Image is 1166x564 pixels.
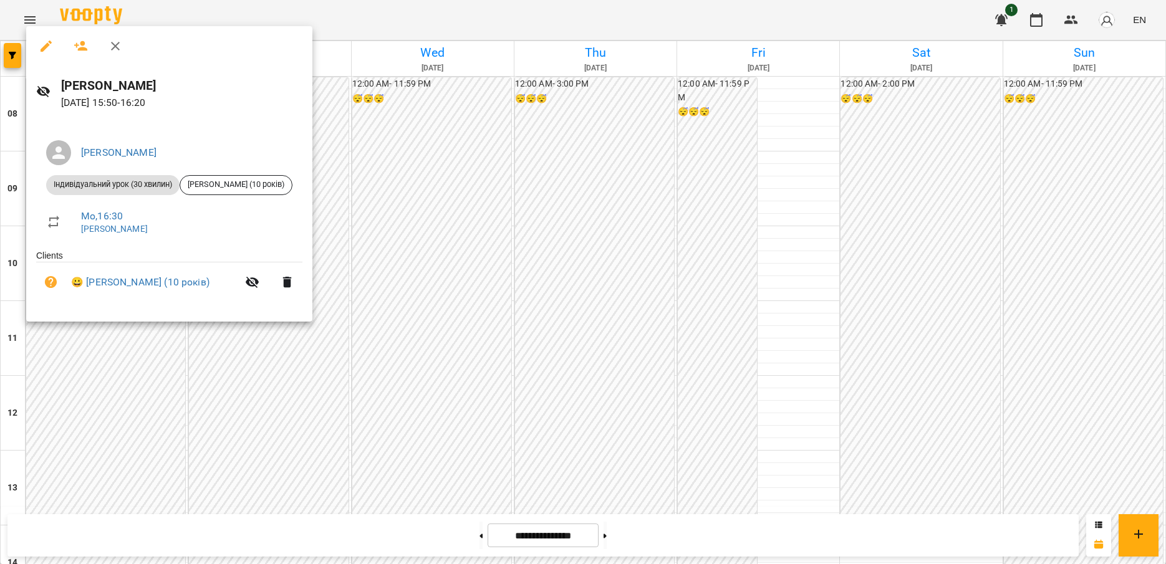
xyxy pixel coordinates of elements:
[81,224,148,234] a: [PERSON_NAME]
[61,76,302,95] h6: [PERSON_NAME]
[71,275,210,290] a: 😀 [PERSON_NAME] (10 років)
[81,146,157,158] a: [PERSON_NAME]
[46,179,180,190] span: Індивідуальний урок (30 хвилин)
[36,267,66,297] button: Unpaid. Bill the attendance?
[61,95,302,110] p: [DATE] 15:50 - 16:20
[180,179,292,190] span: [PERSON_NAME] (10 років)
[180,175,292,195] div: [PERSON_NAME] (10 років)
[81,210,123,222] a: Mo , 16:30
[36,249,302,307] ul: Clients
